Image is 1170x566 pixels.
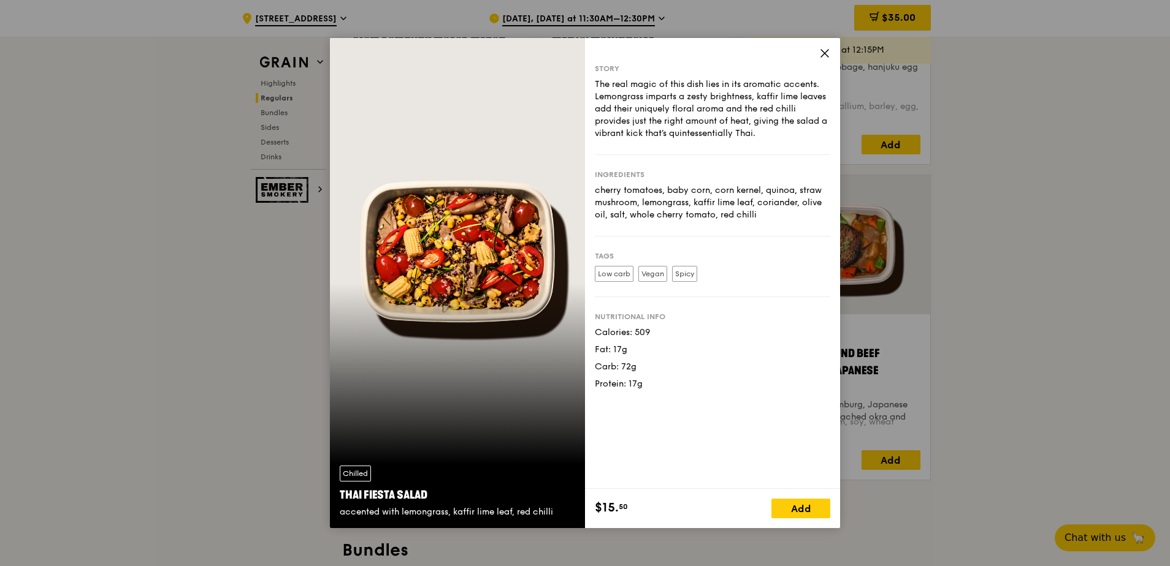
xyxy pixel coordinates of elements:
div: Fat: 17g [595,344,830,356]
div: cherry tomatoes, baby corn, corn kernel, quinoa, straw mushroom, lemongrass, kaffir lime leaf, co... [595,184,830,221]
div: The real magic of this dish lies in its aromatic accents. Lemongrass imparts a zesty brightness, ... [595,78,830,140]
div: accented with lemongrass, kaffir lime leaf, red chilli [340,506,575,518]
span: $15. [595,499,619,517]
div: Tags [595,251,830,261]
div: Ingredients [595,170,830,179]
div: Nutritional info [595,312,830,322]
div: Chilled [340,466,371,481]
div: Carb: 72g [595,361,830,373]
div: Calories: 509 [595,326,830,339]
label: Low carb [595,266,633,282]
div: Story [595,64,830,74]
div: Thai Fiesta Salad [340,486,575,504]
span: 50 [619,502,628,511]
label: Vegan [638,266,667,282]
label: Spicy [672,266,697,282]
div: Add [771,499,830,518]
div: Protein: 17g [595,378,830,390]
